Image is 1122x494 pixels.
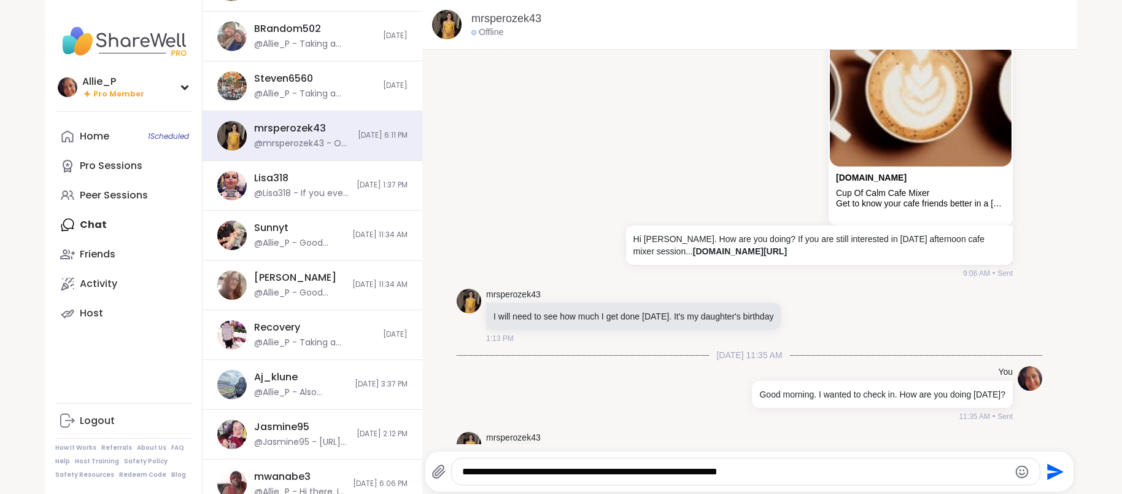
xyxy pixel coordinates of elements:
[254,187,349,200] div: @Lisa318 - If you ever want to text me, my number is [PHONE_NUMBER]
[119,471,166,479] a: Redeem Code
[217,71,247,101] img: https://sharewell-space-live.sfo3.digitaloceanspaces.com/user-generated/42cda42b-3507-48ba-b019-3...
[486,289,541,301] a: mrsperozek43
[992,411,995,422] span: •
[963,268,990,279] span: 9:06 AM
[486,333,514,344] span: 1:13 PM
[358,130,408,141] span: [DATE] 6:11 PM
[383,31,408,41] span: [DATE]
[457,289,481,313] img: https://sharewell-space-live.sfo3.digitaloceanspaces.com/user-generated/ced7abe1-258a-45b1-9815-8...
[462,466,1008,478] textarea: Type your message
[55,471,114,479] a: Safety Resources
[1018,366,1042,391] img: https://sharewell-space-live.sfo3.digitaloceanspaces.com/user-generated/9890d388-459a-40d4-b033-d...
[992,268,995,279] span: •
[997,268,1013,279] span: Sent
[959,411,990,422] span: 11:35 AM
[254,38,376,50] div: @Allie_P - Taking a moment to breathe. How are you doing? Miss our morning crew.
[80,189,148,202] div: Peer Sessions
[55,181,192,210] a: Peer Sessions
[633,233,1005,257] p: Hi [PERSON_NAME]. How are you doing? If you are still interested in [DATE] afternoon cafe mixer s...
[486,432,541,444] a: mrsperozek43
[55,20,192,63] img: ShareWell Nav Logo
[171,444,184,452] a: FAQ
[254,237,345,249] div: @Allie_P - Good morning. I wanted to check in. How are you doing [DATE]?
[55,457,70,466] a: Help
[457,432,481,457] img: https://sharewell-space-live.sfo3.digitaloceanspaces.com/user-generated/ced7abe1-258a-45b1-9815-8...
[80,248,115,261] div: Friends
[353,479,408,489] span: [DATE] 6:06 PM
[55,406,192,436] a: Logout
[75,457,119,466] a: Host Training
[171,471,186,479] a: Blog
[55,122,192,151] a: Home1Scheduled
[254,287,345,299] div: @Allie_P - Good morning. I wanted to check in. How are you doing [DATE]?
[55,269,192,299] a: Activity
[254,337,376,349] div: @Allie_P - Taking a moment to breathe. How are you doing? Miss our morning crew.
[355,379,408,390] span: [DATE] 3:37 PM
[254,88,376,100] div: @Allie_P - Taking a moment to breathe. How are you doing? Miss our morning crew.
[254,221,288,235] div: Sunnyt
[254,370,298,384] div: Aj_klune
[254,72,313,85] div: Steven6560
[693,246,787,256] a: [DOMAIN_NAME][URL]
[432,10,462,39] img: https://sharewell-space-live.sfo3.digitaloceanspaces.com/user-generated/ced7abe1-258a-45b1-9815-8...
[80,414,115,428] div: Logout
[836,198,1005,209] div: Get to know your cafe friends better in a [DATE] afternoon mixer. This casual session is all abou...
[82,75,144,88] div: Allie_P
[254,138,350,150] div: @mrsperozek43 - Ok, thanks
[148,131,189,141] span: 1 Scheduled
[709,349,789,361] span: [DATE] 11:35 AM
[254,171,288,185] div: Lisa318
[217,320,247,350] img: https://sharewell-space-live.sfo3.digitaloceanspaces.com/user-generated/c703a1d2-29a7-4d77-aef4-3...
[124,457,168,466] a: Safety Policy
[217,171,247,200] img: https://sharewell-space-live.sfo3.digitaloceanspaces.com/user-generated/dbce20f4-cca2-48d8-8c3e-9...
[254,321,300,334] div: Recovery
[254,436,349,449] div: @Jasmine95 - [URL][DOMAIN_NAME]
[997,411,1013,422] span: Sent
[217,22,247,51] img: https://sharewell-space-live.sfo3.digitaloceanspaces.com/user-generated/127af2b2-1259-4cf0-9fd7-7...
[254,420,309,434] div: Jasmine95
[1040,458,1068,485] button: Send
[471,11,541,26] a: mrsperozek43
[80,277,117,291] div: Activity
[254,122,326,135] div: mrsperozek43
[830,14,1012,167] img: Cup Of Calm Cafe Mixer
[254,470,311,484] div: mwanabe3
[55,444,96,452] a: How It Works
[217,221,247,250] img: https://sharewell-space-live.sfo3.digitaloceanspaces.com/user-generated/81ace702-265a-4776-a74a-6...
[217,370,247,399] img: https://sharewell-space-live.sfo3.digitaloceanspaces.com/user-generated/877a5874-0616-46d5-aed1-1...
[55,299,192,328] a: Host
[58,77,77,97] img: Allie_P
[55,240,192,269] a: Friends
[80,159,142,173] div: Pro Sessions
[254,22,321,36] div: BRandom502
[471,26,503,39] div: Offline
[352,280,408,290] span: [DATE] 11:34 AM
[357,180,408,190] span: [DATE] 1:37 PM
[759,388,1005,401] p: Good morning. I wanted to check in. How are you doing [DATE]?
[836,188,1005,198] div: Cup Of Calm Cafe Mixer
[352,230,408,240] span: [DATE] 11:34 AM
[836,173,907,182] a: Attachment
[93,89,144,100] span: Pro Member
[383,329,408,340] span: [DATE]
[80,307,103,320] div: Host
[55,151,192,181] a: Pro Sessions
[1015,465,1029,479] button: Emoji picker
[254,386,347,399] div: @Allie_P - Also wanted to mention that we are doing a Cup Of Calm Cafe Mixer [DATE] night. Hope y...
[383,80,408,91] span: [DATE]
[254,271,336,284] div: [PERSON_NAME]
[998,366,1013,378] h4: You
[101,444,132,452] a: Referrals
[217,270,247,300] img: https://sharewell-space-live.sfo3.digitaloceanspaces.com/user-generated/12025a04-e023-4d79-ba6e-0...
[217,121,247,151] img: https://sharewell-space-live.sfo3.digitaloceanspaces.com/user-generated/ced7abe1-258a-45b1-9815-8...
[357,429,408,439] span: [DATE] 2:12 PM
[217,420,247,449] img: https://sharewell-space-live.sfo3.digitaloceanspaces.com/user-generated/0c3f25b2-e4be-4605-90b8-c...
[137,444,166,452] a: About Us
[80,130,109,143] div: Home
[493,310,773,323] p: I will need to see how much I get done [DATE]. It's my daughter's birthday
